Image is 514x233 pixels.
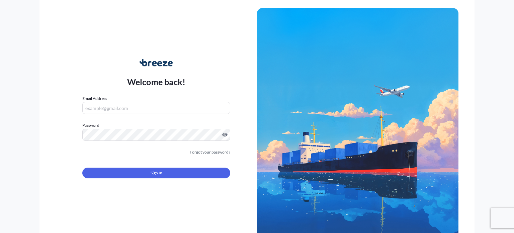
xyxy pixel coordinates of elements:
button: Show password [222,132,228,137]
button: Sign In [82,168,230,178]
input: example@gmail.com [82,102,230,114]
span: Sign In [151,170,162,176]
label: Password [82,122,230,129]
p: Welcome back! [127,76,186,87]
label: Email Address [82,95,107,102]
a: Forgot your password? [190,149,230,156]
